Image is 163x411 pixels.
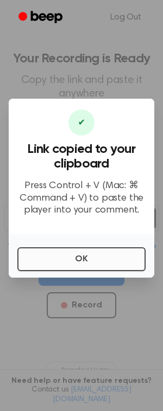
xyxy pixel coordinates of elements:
[17,247,146,271] button: OK
[68,110,95,136] div: ✔
[99,4,152,30] a: Log Out
[11,7,72,28] a: Beep
[17,180,146,217] p: Press Control + V (Mac: ⌘ Command + V) to paste the player into your comment.
[17,142,146,171] h3: Link copied to your clipboard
